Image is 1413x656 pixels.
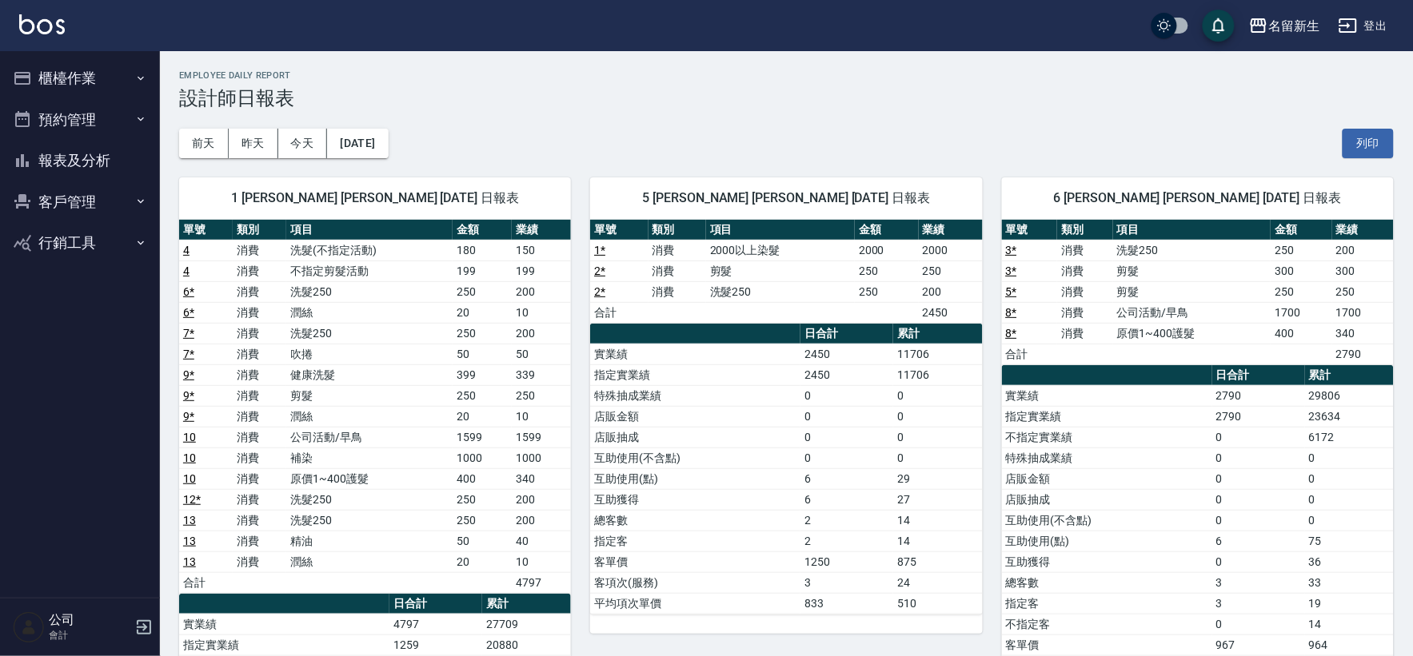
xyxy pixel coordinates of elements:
td: 0 [893,447,982,468]
td: 400 [1271,323,1332,344]
td: 10 [512,406,571,427]
button: 預約管理 [6,99,154,141]
div: 名留新生 [1268,16,1319,36]
td: 原價1~400護髮 [286,468,453,489]
td: 339 [512,364,571,385]
button: 今天 [278,129,328,158]
th: 業績 [1332,220,1394,241]
h3: 設計師日報表 [179,87,1394,109]
td: 互助使用(不含點) [590,447,800,468]
td: 消費 [233,551,286,572]
td: 2790 [1212,406,1305,427]
td: 0 [893,385,982,406]
th: 日合計 [389,594,482,614]
td: 公司活動/早鳥 [1113,302,1271,323]
td: 特殊抽成業績 [590,385,800,406]
td: 33 [1305,572,1394,593]
a: 13 [183,535,196,547]
td: 指定實業績 [590,364,800,385]
td: 14 [1305,614,1394,634]
td: 吹捲 [286,344,453,364]
td: 340 [512,468,571,489]
td: 消費 [233,240,286,260]
td: 2000以上染髮 [706,240,855,260]
td: 1259 [389,634,482,655]
td: 互助使用(點) [1002,531,1212,551]
td: 消費 [233,302,286,323]
button: 登出 [1332,11,1394,41]
td: 互助獲得 [590,489,800,510]
th: 項目 [286,220,453,241]
td: 6 [800,468,893,489]
td: 消費 [649,281,706,302]
th: 類別 [649,220,706,241]
td: 250 [453,281,512,302]
td: 510 [893,593,982,614]
td: 833 [800,593,893,614]
td: 2450 [800,364,893,385]
td: 消費 [233,364,286,385]
span: 1 [PERSON_NAME] [PERSON_NAME] [DATE] 日報表 [198,190,552,206]
a: 10 [183,472,196,485]
td: 合計 [179,572,233,593]
td: 1599 [512,427,571,447]
td: 250 [453,385,512,406]
a: 13 [183,514,196,527]
th: 業績 [512,220,571,241]
th: 項目 [706,220,855,241]
td: 199 [453,260,512,281]
td: 消費 [233,447,286,468]
td: 1250 [800,551,893,572]
td: 300 [1271,260,1332,281]
td: 客項次(服務) [590,572,800,593]
td: 400 [453,468,512,489]
td: 0 [1212,489,1305,510]
button: 報表及分析 [6,140,154,181]
td: 6172 [1305,427,1394,447]
p: 會計 [49,628,130,642]
td: 消費 [233,510,286,531]
td: 補染 [286,447,453,468]
td: 300 [1332,260,1394,281]
td: 250 [512,385,571,406]
td: 1000 [512,447,571,468]
td: 公司活動/早鳥 [286,427,453,447]
td: 0 [800,427,893,447]
td: 967 [1212,634,1305,655]
td: 6 [800,489,893,510]
td: 客單價 [1002,634,1212,655]
td: 0 [1305,468,1394,489]
td: 原價1~400護髮 [1113,323,1271,344]
td: 互助使用(點) [590,468,800,489]
td: 250 [919,260,983,281]
td: 250 [1332,281,1394,302]
th: 日合計 [1212,365,1305,386]
td: 合計 [1002,344,1058,364]
td: 10 [512,551,571,572]
td: 200 [512,323,571,344]
td: 50 [453,531,512,551]
td: 875 [893,551,982,572]
td: 店販抽成 [1002,489,1212,510]
button: 列印 [1343,129,1394,158]
td: 11706 [893,364,982,385]
td: 250 [855,260,919,281]
td: 指定實業績 [179,634,389,655]
table: a dense table [179,220,571,594]
td: 指定客 [590,531,800,551]
td: 27 [893,489,982,510]
td: 340 [1332,323,1394,344]
td: 6 [1212,531,1305,551]
td: 洗髮250 [286,281,453,302]
td: 4797 [389,614,482,634]
button: 客戶管理 [6,181,154,223]
td: 1700 [1332,302,1394,323]
td: 150 [512,240,571,260]
td: 20880 [482,634,571,655]
a: 10 [183,431,196,443]
td: 200 [1332,240,1394,260]
td: 剪髮 [1113,281,1271,302]
td: 洗髮250 [706,281,855,302]
td: 50 [453,344,512,364]
th: 單號 [179,220,233,241]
